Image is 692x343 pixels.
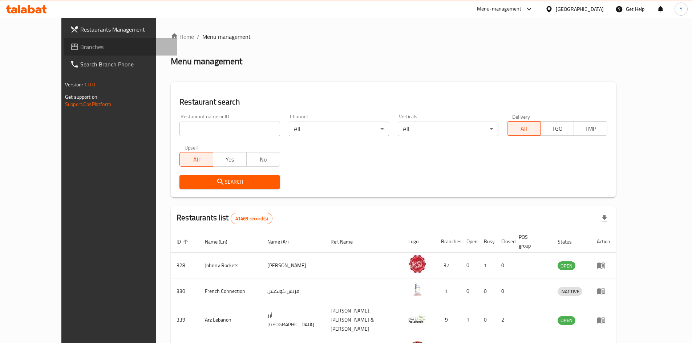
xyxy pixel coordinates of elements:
[540,121,574,136] button: TGO
[289,122,389,136] div: All
[179,97,607,107] h2: Restaurant search
[495,230,513,253] th: Closed
[597,261,610,270] div: Menu
[179,152,213,167] button: All
[171,304,199,336] td: 339
[202,32,251,41] span: Menu management
[199,304,262,336] td: Arz Lebanon
[250,154,277,165] span: No
[171,32,616,41] nav: breadcrumb
[556,5,604,13] div: [GEOGRAPHIC_DATA]
[591,230,616,253] th: Action
[507,121,541,136] button: All
[461,304,478,336] td: 1
[680,5,683,13] span: Y
[205,237,237,246] span: Name (En)
[574,121,607,136] button: TMP
[435,304,461,336] td: 9
[65,92,98,102] span: Get support on:
[461,253,478,278] td: 0
[478,230,495,253] th: Busy
[495,304,513,336] td: 2
[596,210,613,227] div: Export file
[65,80,83,89] span: Version:
[543,123,571,134] span: TGO
[461,230,478,253] th: Open
[171,253,199,278] td: 328
[216,154,244,165] span: Yes
[80,60,171,69] span: Search Branch Phone
[80,25,171,34] span: Restaurants Management
[408,255,426,273] img: Johnny Rockets
[402,230,435,253] th: Logo
[461,278,478,304] td: 0
[231,213,272,224] div: Total records count
[408,281,426,299] img: French Connection
[408,310,426,328] img: Arz Lebanon
[64,38,177,56] a: Branches
[325,304,403,336] td: [PERSON_NAME],[PERSON_NAME] & [PERSON_NAME]
[171,32,194,41] a: Home
[199,278,262,304] td: French Connection
[197,32,199,41] li: /
[478,304,495,336] td: 0
[435,278,461,304] td: 1
[262,278,325,304] td: فرنش كونكشن
[519,233,543,250] span: POS group
[597,316,610,324] div: Menu
[185,177,274,187] span: Search
[435,230,461,253] th: Branches
[177,212,272,224] h2: Restaurants list
[171,278,199,304] td: 330
[213,152,247,167] button: Yes
[435,253,461,278] td: 37
[577,123,604,134] span: TMP
[64,56,177,73] a: Search Branch Phone
[495,278,513,304] td: 0
[558,287,582,296] div: INACTIVE
[179,122,280,136] input: Search for restaurant name or ID..
[597,287,610,295] div: Menu
[478,278,495,304] td: 0
[558,287,582,296] span: INACTIVE
[177,237,190,246] span: ID
[262,304,325,336] td: أرز [GEOGRAPHIC_DATA]
[477,5,522,13] div: Menu-management
[558,262,575,270] span: OPEN
[510,123,538,134] span: All
[64,21,177,38] a: Restaurants Management
[199,253,262,278] td: Johnny Rockets
[495,253,513,278] td: 0
[267,237,298,246] span: Name (Ar)
[231,215,272,222] span: 41469 record(s)
[398,122,498,136] div: All
[80,42,171,51] span: Branches
[246,152,280,167] button: No
[183,154,210,165] span: All
[65,99,111,109] a: Support.OpsPlatform
[478,253,495,278] td: 1
[185,145,198,150] label: Upsell
[558,316,575,324] span: OPEN
[512,114,530,119] label: Delivery
[171,56,242,67] h2: Menu management
[331,237,362,246] span: Ref. Name
[179,175,280,189] button: Search
[84,80,95,89] span: 1.0.0
[262,253,325,278] td: [PERSON_NAME]
[558,237,581,246] span: Status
